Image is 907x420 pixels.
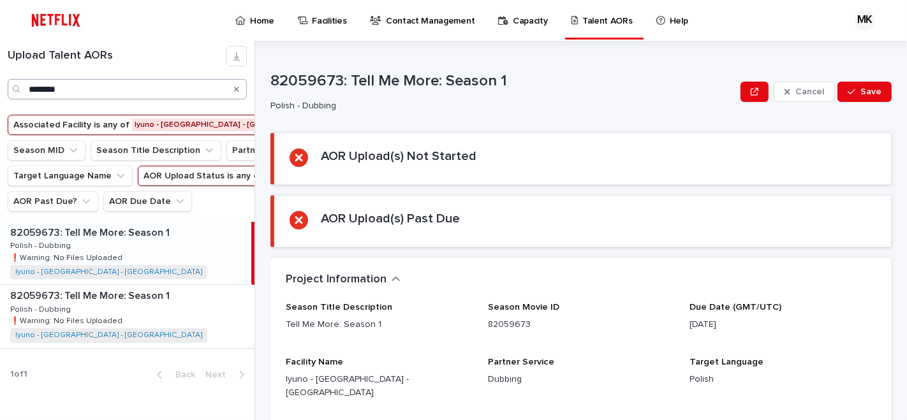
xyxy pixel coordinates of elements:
[205,370,233,379] span: Next
[8,166,133,186] button: Target Language Name
[226,140,342,161] button: Partner Service Type
[286,273,387,287] h2: Project Information
[147,369,200,380] button: Back
[689,303,781,312] span: Due Date (GMT/UTC)
[488,303,559,312] span: Season Movie ID
[689,318,876,331] p: [DATE]
[26,8,86,33] img: ifQbXi3ZQGMSEF7WDB7W
[103,191,192,212] button: AOR Due Date
[488,318,675,331] p: 82059673
[855,10,875,31] div: MK
[10,314,125,326] p: ❗️Warning: No Files Uploaded
[8,115,348,135] button: Associated Facility
[860,87,881,96] span: Save
[689,373,876,386] p: Polish
[795,87,824,96] span: Cancel
[286,358,343,366] span: Facility Name
[8,191,98,212] button: AOR Past Due?
[10,303,73,314] p: Polish - Dubbing
[168,370,195,379] span: Back
[774,82,835,102] button: Cancel
[15,268,202,277] a: Iyuno - [GEOGRAPHIC_DATA] - [GEOGRAPHIC_DATA]
[286,373,473,400] p: Iyuno - [GEOGRAPHIC_DATA] - [GEOGRAPHIC_DATA]
[286,273,401,287] button: Project Information
[837,82,892,102] button: Save
[8,140,85,161] button: Season MID
[8,79,247,99] input: Search
[10,287,172,302] p: 82059673: Tell Me More: Season 1
[286,318,473,331] p: Tell Me More: Season 1
[321,148,476,164] h2: AOR Upload(s) Not Started
[15,331,202,340] a: Iyuno - [GEOGRAPHIC_DATA] - [GEOGRAPHIC_DATA]
[10,239,73,250] p: Polish - Dubbing
[689,358,763,366] span: Target Language
[10,224,172,239] p: 82059673: Tell Me More: Season 1
[10,251,125,263] p: ❗️Warning: No Files Uploaded
[91,140,221,161] button: Season Title Description
[138,166,333,186] button: AOR Upload Status
[286,303,392,312] span: Season Title Description
[8,49,226,63] h1: Upload Talent AORs
[200,369,254,380] button: Next
[488,373,675,386] p: Dubbing
[488,358,554,366] span: Partner Service
[270,72,735,91] p: 82059673: Tell Me More: Season 1
[321,211,460,226] h2: AOR Upload(s) Past Due
[270,101,730,112] p: Polish - Dubbing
